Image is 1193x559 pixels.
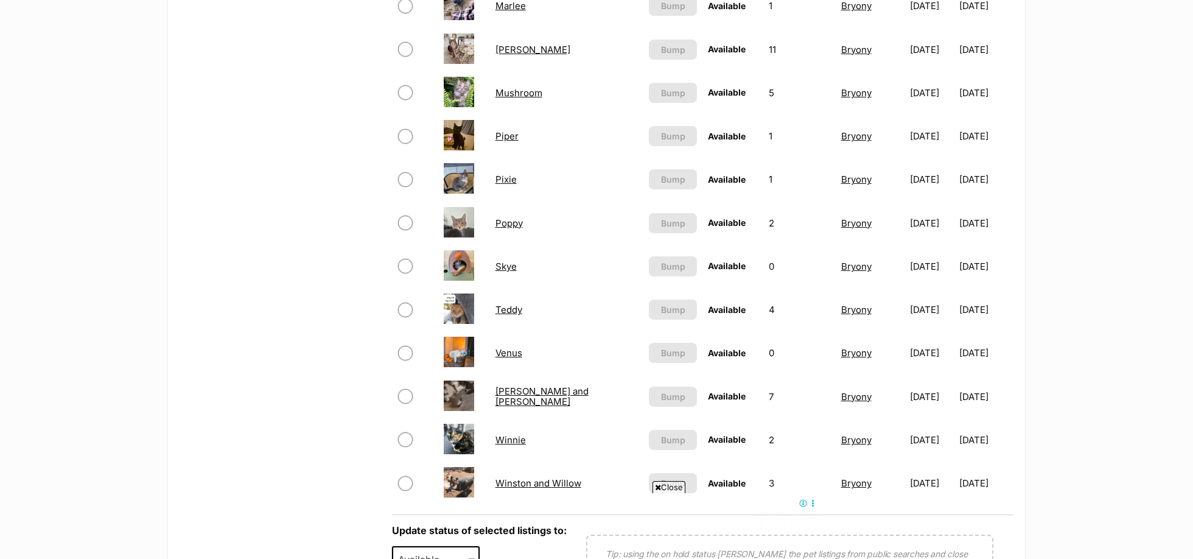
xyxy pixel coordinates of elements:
span: Bump [661,434,685,446]
a: Teddy [495,304,522,315]
span: Close [652,481,685,493]
td: [DATE] [905,376,957,418]
span: Available [708,131,746,141]
button: Bump [649,256,697,276]
td: 1 [764,115,835,157]
button: Bump [649,343,697,363]
iframe: Advertisement [375,498,818,553]
a: Bryony [841,44,872,55]
a: Pixie [495,174,517,185]
td: [DATE] [959,462,1012,504]
td: 5 [764,72,835,114]
td: [DATE] [959,332,1012,374]
span: Available [708,304,746,315]
a: Bryony [841,87,872,99]
span: Available [708,44,746,54]
a: Bryony [841,174,872,185]
a: [PERSON_NAME] and [PERSON_NAME] [495,385,589,407]
a: Winnie [495,434,526,446]
button: Bump [649,387,697,407]
td: [DATE] [905,29,957,71]
td: [DATE] [905,115,957,157]
td: 3 [764,462,835,504]
td: 2 [764,419,835,461]
span: Available [708,174,746,185]
td: [DATE] [905,332,957,374]
a: Bryony [841,130,872,142]
td: [DATE] [905,245,957,287]
span: Bump [661,303,685,316]
a: Bryony [841,347,872,359]
img: Winston and Willow [444,467,474,497]
span: Available [708,87,746,97]
td: 4 [764,289,835,331]
a: Bryony [841,261,872,272]
button: Bump [649,213,697,233]
span: Bump [661,260,685,273]
a: Winston and Willow [495,477,581,489]
a: Bryony [841,391,872,403]
span: Bump [661,390,685,403]
td: [DATE] [959,245,1012,287]
td: 0 [764,332,835,374]
span: Available [708,434,746,445]
span: Available [708,1,746,11]
span: Bump [661,43,685,56]
button: Bump [649,40,697,60]
button: Bump [649,473,697,493]
td: [DATE] [959,419,1012,461]
img: Teddy [444,294,474,324]
a: [PERSON_NAME] [495,44,570,55]
span: Available [708,478,746,488]
td: [DATE] [905,419,957,461]
a: Venus [495,347,522,359]
a: Bryony [841,477,872,489]
img: Walter and Jinx [444,381,474,411]
button: Bump [649,83,697,103]
td: [DATE] [959,202,1012,244]
button: Bump [649,169,697,189]
a: Poppy [495,217,523,229]
td: [DATE] [905,462,957,504]
td: [DATE] [959,158,1012,200]
span: Bump [661,346,685,359]
span: Available [708,391,746,401]
td: [DATE] [959,289,1012,331]
a: Piper [495,130,519,142]
td: 1 [764,158,835,200]
td: 0 [764,245,835,287]
span: Available [708,217,746,228]
a: Mushroom [495,87,542,99]
span: Bump [661,477,685,490]
a: Bryony [841,217,872,229]
td: [DATE] [959,376,1012,418]
span: Bump [661,130,685,142]
span: Available [708,348,746,358]
td: [DATE] [905,202,957,244]
a: Skye [495,261,517,272]
td: 7 [764,376,835,418]
td: [DATE] [905,158,957,200]
td: [DATE] [905,289,957,331]
td: 11 [764,29,835,71]
a: Bryony [841,434,872,446]
span: Bump [661,217,685,230]
span: Bump [661,173,685,186]
button: Bump [649,126,697,146]
button: Bump [649,430,697,450]
a: Bryony [841,304,872,315]
td: [DATE] [959,72,1012,114]
td: [DATE] [959,29,1012,71]
td: [DATE] [959,115,1012,157]
span: Bump [661,86,685,99]
button: Bump [649,300,697,320]
span: Available [708,261,746,271]
td: [DATE] [905,72,957,114]
td: 2 [764,202,835,244]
